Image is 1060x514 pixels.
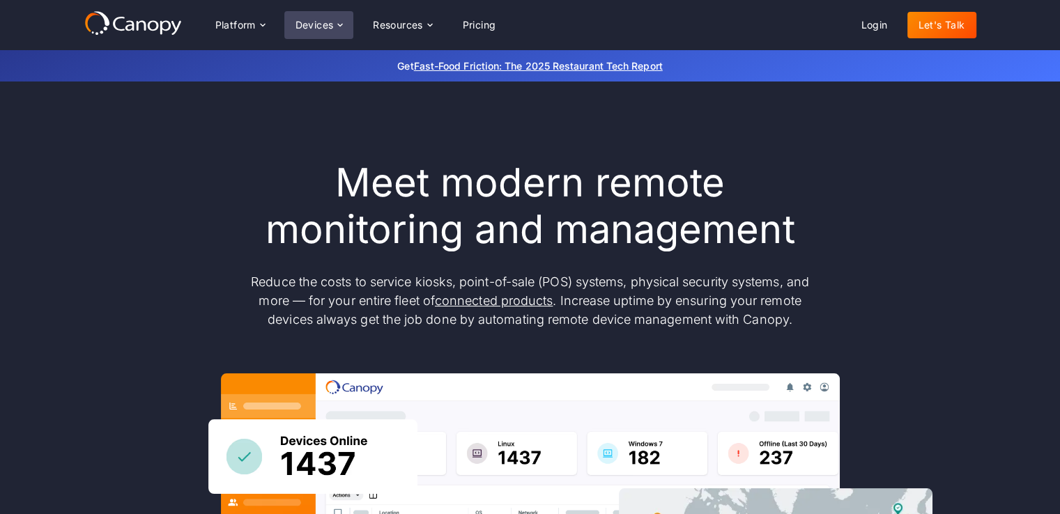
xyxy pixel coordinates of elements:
p: Reduce the costs to service kiosks, point-of-sale (POS) systems, physical security systems, and m... [238,272,823,329]
div: Platform [215,20,256,30]
a: Fast-Food Friction: The 2025 Restaurant Tech Report [414,60,663,72]
div: Devices [284,11,354,39]
img: Canopy sees how many devices are online [208,419,417,494]
a: Let's Talk [907,12,976,38]
div: Resources [373,20,423,30]
a: connected products [435,293,553,308]
div: Platform [204,11,276,39]
p: Get [189,59,872,73]
div: Devices [295,20,334,30]
a: Pricing [452,12,507,38]
a: Login [850,12,899,38]
div: Resources [362,11,443,39]
h1: Meet modern remote monitoring and management [238,159,823,253]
